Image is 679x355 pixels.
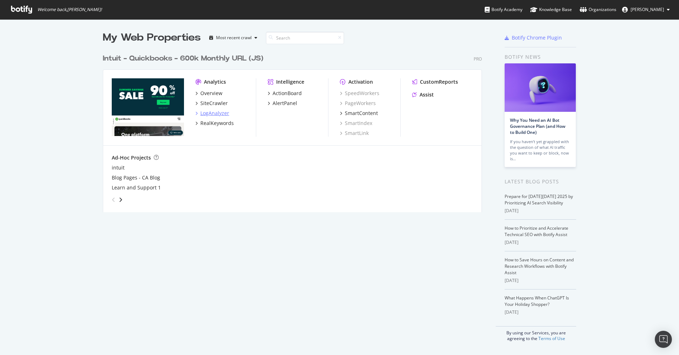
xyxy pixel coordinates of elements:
a: How to Save Hours on Content and Research Workflows with Botify Assist [505,257,574,276]
div: angle-left [109,194,118,205]
button: Most recent crawl [206,32,260,43]
div: Botify Chrome Plugin [512,34,562,41]
div: LogAnalyzer [200,110,229,117]
a: Blog Pages - CA Blog [112,174,160,181]
a: Prepare for [DATE][DATE] 2025 by Prioritizing AI Search Visibility [505,193,573,206]
div: RealKeywords [200,120,234,127]
div: CustomReports [420,78,458,85]
div: Pro [474,56,482,62]
a: Intuit - Quickbooks - 600k Monthly URL (JS) [103,53,266,64]
div: SmartContent [345,110,378,117]
a: LogAnalyzer [195,110,229,117]
div: By using our Services, you are agreeing to the [496,326,576,341]
div: grid [103,45,488,212]
a: SmartIndex [340,120,372,127]
a: SpeedWorkers [340,90,379,97]
a: Assist [412,91,434,98]
div: Assist [420,91,434,98]
a: Terms of Use [538,335,565,341]
div: Analytics [204,78,226,85]
a: ActionBoard [268,90,302,97]
div: [DATE] [505,208,576,214]
a: SmartContent [340,110,378,117]
a: SiteCrawler [195,100,228,107]
div: Intuit - Quickbooks - 600k Monthly URL (JS) [103,53,263,64]
a: AlertPanel [268,100,297,107]
div: Overview [200,90,222,97]
div: Knowledge Base [530,6,572,13]
div: [DATE] [505,309,576,315]
div: Activation [348,78,373,85]
a: CustomReports [412,78,458,85]
a: Why You Need an AI Bot Governance Plan (and How to Build One) [510,117,565,135]
a: PageWorkers [340,100,376,107]
a: Botify Chrome Plugin [505,34,562,41]
span: Welcome back, [PERSON_NAME] ! [37,7,102,12]
div: My Web Properties [103,31,201,45]
div: ActionBoard [273,90,302,97]
input: Search [266,32,344,44]
div: Most recent crawl [216,36,252,40]
a: intuit [112,164,125,171]
div: Latest Blog Posts [505,178,576,186]
div: Ad-Hoc Projects [112,154,151,161]
img: quickbooks.intuit.com [112,78,184,136]
img: Why You Need an AI Bot Governance Plan (and How to Build One) [505,63,576,112]
div: Organizations [580,6,616,13]
div: [DATE] [505,239,576,246]
div: SiteCrawler [200,100,228,107]
a: What Happens When ChatGPT Is Your Holiday Shopper? [505,295,569,307]
div: Intelligence [276,78,304,85]
a: RealKeywords [195,120,234,127]
span: Trevor Adrian [631,6,664,12]
div: Open Intercom Messenger [655,331,672,348]
div: angle-right [118,196,123,203]
a: SmartLink [340,130,369,137]
a: Overview [195,90,222,97]
div: Botify news [505,53,576,61]
button: [PERSON_NAME] [616,4,675,15]
a: Learn and Support 1 [112,184,161,191]
div: [DATE] [505,277,576,284]
div: If you haven’t yet grappled with the question of what AI traffic you want to keep or block, now is… [510,139,570,162]
a: How to Prioritize and Accelerate Technical SEO with Botify Assist [505,225,568,237]
div: Botify Academy [485,6,522,13]
div: AlertPanel [273,100,297,107]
